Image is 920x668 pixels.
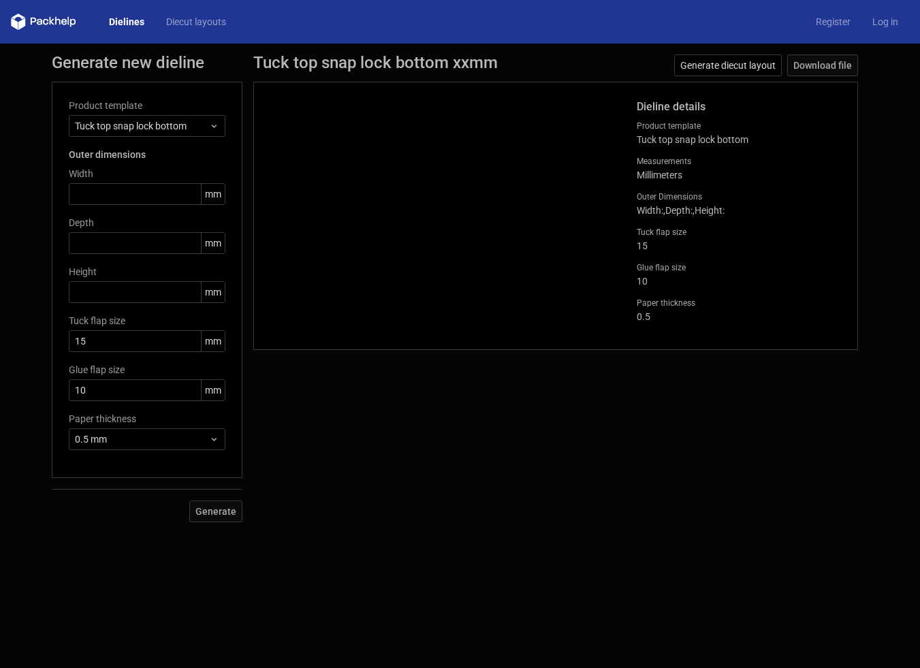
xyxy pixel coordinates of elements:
[637,121,841,131] label: Product template
[637,262,841,273] label: Glue flap size
[69,99,225,112] label: Product template
[637,191,841,202] label: Outer Dimensions
[69,148,225,161] h3: Outer dimensions
[637,262,841,287] div: 10
[69,363,225,377] label: Glue flap size
[52,54,869,71] h1: Generate new dieline
[98,15,155,29] a: Dielines
[253,54,498,71] h1: Tuck top snap lock bottom xxmm
[75,119,209,133] span: Tuck top snap lock bottom
[69,412,225,426] label: Paper thickness
[69,216,225,229] label: Depth
[201,233,225,253] span: mm
[201,380,225,400] span: mm
[637,227,841,238] label: Tuck flap size
[637,121,841,145] div: Tuck top snap lock bottom
[637,156,841,167] label: Measurements
[637,99,841,115] h2: Dieline details
[805,15,861,29] a: Register
[69,265,225,279] label: Height
[201,184,225,204] span: mm
[663,205,693,216] span: , Depth :
[693,205,725,216] span: , Height :
[637,205,663,216] span: Width :
[201,282,225,302] span: mm
[75,432,209,446] span: 0.5 mm
[155,15,237,29] a: Diecut layouts
[637,156,841,180] div: Millimeters
[637,298,841,322] div: 0.5
[637,227,841,251] div: 15
[637,298,841,308] label: Paper thickness
[201,331,225,351] span: mm
[69,167,225,180] label: Width
[861,15,909,29] a: Log in
[69,314,225,328] label: Tuck flap size
[674,54,782,76] a: Generate diecut layout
